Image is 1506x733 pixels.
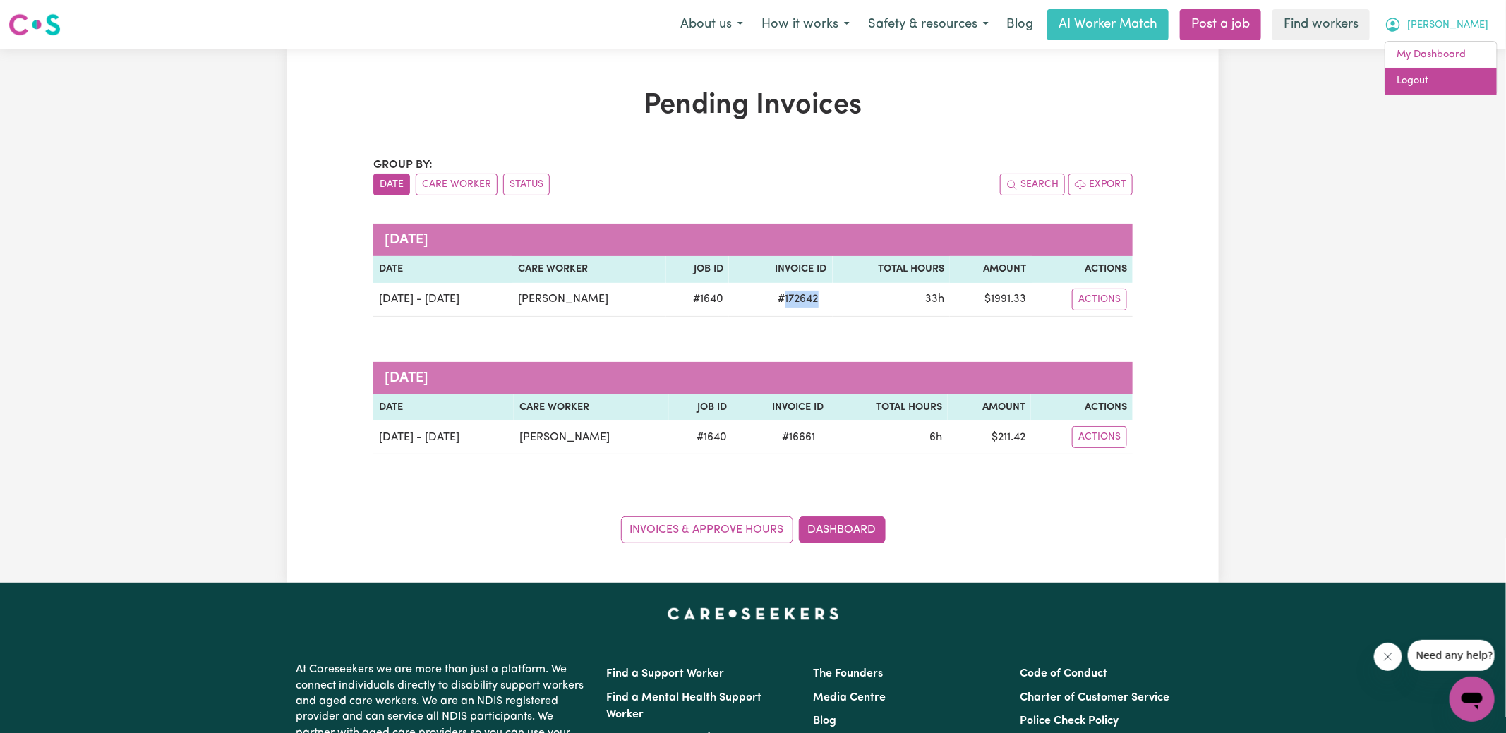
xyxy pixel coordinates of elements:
img: Careseekers logo [8,12,61,37]
a: Find a Mental Health Support Worker [606,692,761,720]
td: $ 211.42 [948,420,1031,454]
iframe: Close message [1374,643,1402,671]
td: # 1640 [666,283,729,317]
a: Logout [1385,68,1497,95]
button: Actions [1072,426,1127,448]
caption: [DATE] [373,224,1133,256]
iframe: Message from company [1408,640,1495,671]
div: My Account [1385,41,1498,95]
a: Careseekers logo [8,8,61,41]
button: Search [1000,174,1065,195]
a: Media Centre [813,692,886,703]
th: Actions [1032,256,1133,283]
button: Safety & resources [859,10,998,40]
td: $ 1991.33 [950,283,1032,317]
button: Actions [1072,289,1127,310]
a: The Founders [813,668,883,679]
a: Blog [813,715,836,727]
th: Job ID [666,256,729,283]
th: Invoice ID [729,256,833,283]
td: [PERSON_NAME] [512,283,666,317]
th: Invoice ID [733,394,829,421]
span: [PERSON_NAME] [1407,18,1488,33]
td: [DATE] - [DATE] [373,420,514,454]
td: [DATE] - [DATE] [373,283,512,317]
button: My Account [1375,10,1498,40]
button: How it works [752,10,859,40]
a: Charter of Customer Service [1020,692,1170,703]
th: Care Worker [514,394,669,421]
a: Dashboard [799,516,886,543]
a: Police Check Policy [1020,715,1119,727]
caption: [DATE] [373,362,1133,394]
a: Find workers [1272,9,1370,40]
th: Amount [948,394,1031,421]
a: Blog [998,9,1042,40]
span: Group by: [373,159,433,171]
button: Export [1068,174,1133,195]
td: [PERSON_NAME] [514,420,669,454]
a: Post a job [1180,9,1261,40]
span: # 16661 [773,429,824,446]
th: Date [373,394,514,421]
span: 6 hours [929,432,942,443]
a: Code of Conduct [1020,668,1108,679]
button: sort invoices by care worker [416,174,498,195]
span: 33 hours [925,293,944,305]
th: Actions [1031,394,1133,421]
iframe: Button to launch messaging window [1450,677,1495,722]
button: sort invoices by date [373,174,410,195]
td: # 1640 [669,420,733,454]
th: Total Hours [829,394,948,421]
th: Care Worker [512,256,666,283]
a: Careseekers home page [668,608,839,619]
a: Invoices & Approve Hours [621,516,793,543]
a: My Dashboard [1385,42,1497,68]
h1: Pending Invoices [373,89,1133,123]
th: Date [373,256,512,283]
button: sort invoices by paid status [503,174,550,195]
span: # 172642 [770,291,827,308]
th: Amount [950,256,1032,283]
a: AI Worker Match [1047,9,1169,40]
th: Job ID [669,394,733,421]
a: Find a Support Worker [606,668,724,679]
button: About us [671,10,752,40]
th: Total Hours [833,256,950,283]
